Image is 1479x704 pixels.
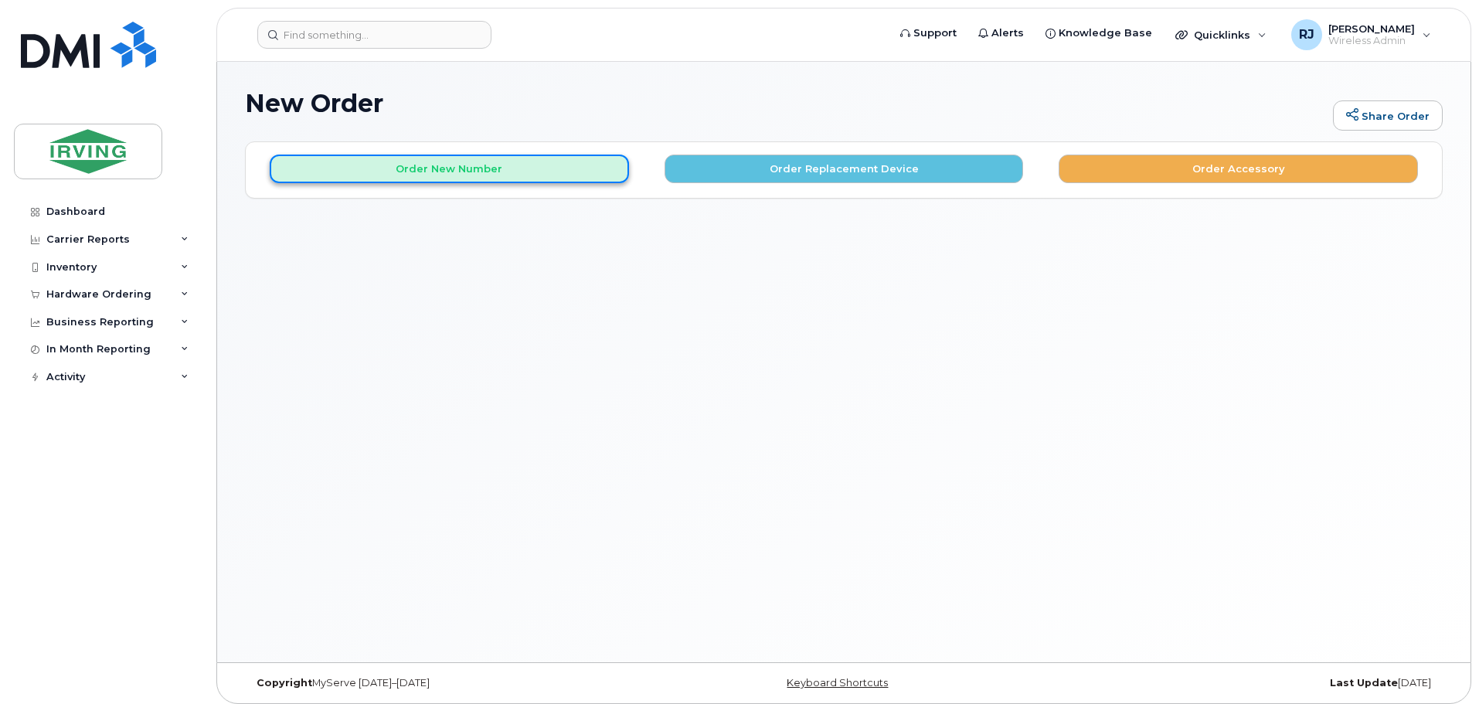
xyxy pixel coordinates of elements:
[245,90,1325,117] h1: New Order
[257,677,312,689] strong: Copyright
[245,677,644,689] div: MyServe [DATE]–[DATE]
[1333,100,1443,131] a: Share Order
[665,155,1024,183] button: Order Replacement Device
[787,677,888,689] a: Keyboard Shortcuts
[270,155,629,183] button: Order New Number
[1059,155,1418,183] button: Order Accessory
[1043,677,1443,689] div: [DATE]
[1330,677,1398,689] strong: Last Update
